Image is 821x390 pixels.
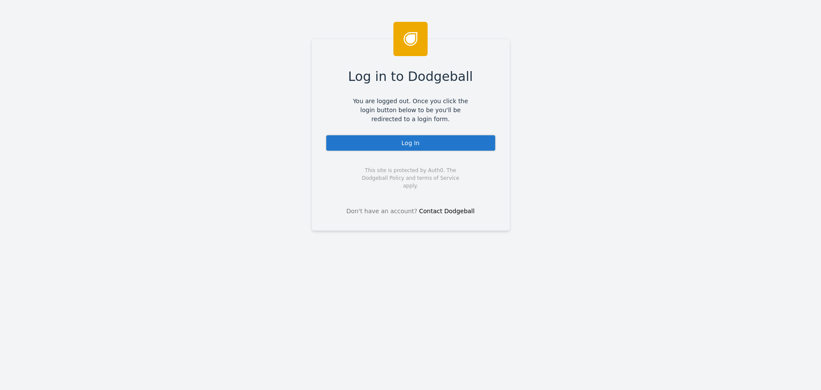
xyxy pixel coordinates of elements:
a: Contact Dodgeball [419,208,475,214]
div: Log In [325,134,496,152]
span: Don't have an account? [346,207,417,216]
span: You are logged out. Once you click the login button below to be you'll be redirected to a login f... [347,97,475,124]
span: This site is protected by Auth0. The Dodgeball Policy and terms of Service apply. [354,167,467,190]
span: Log in to Dodgeball [348,67,473,86]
